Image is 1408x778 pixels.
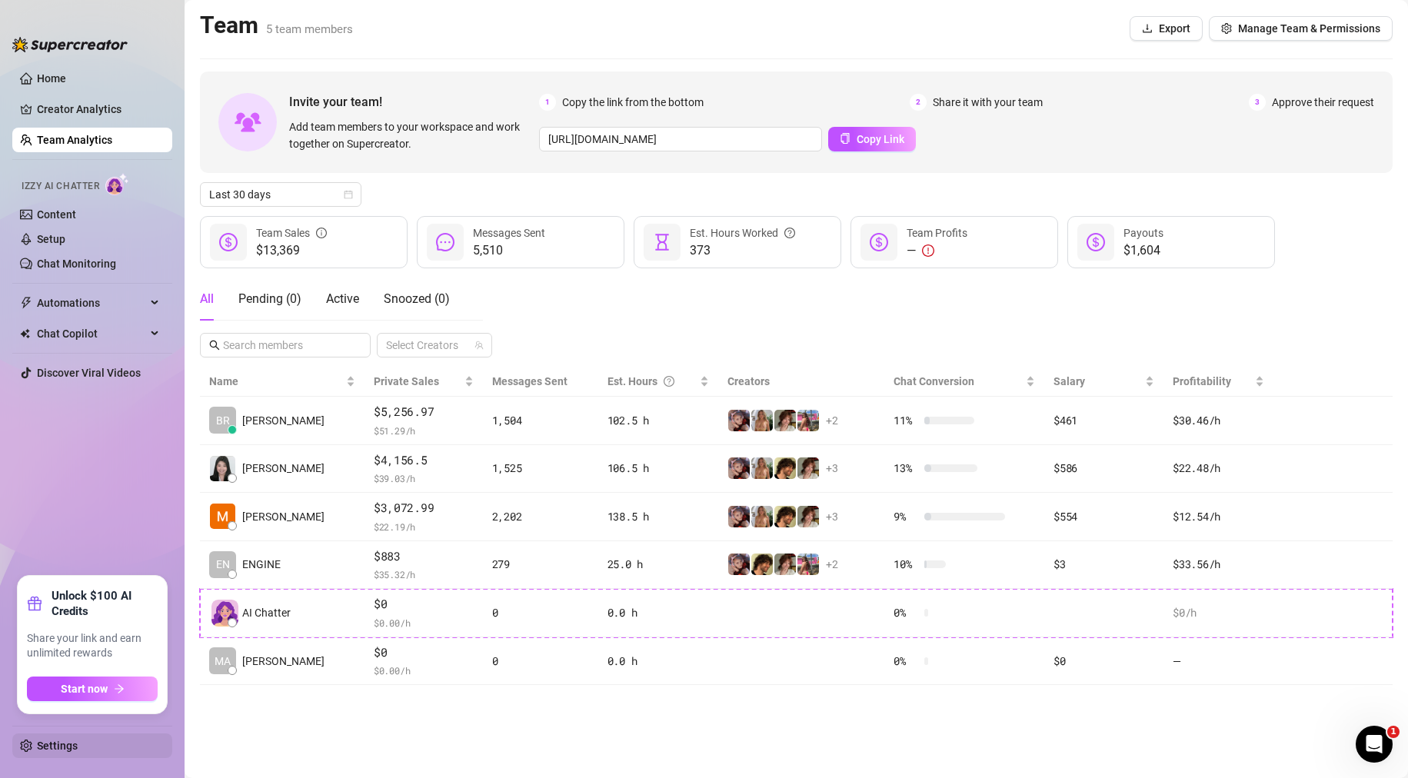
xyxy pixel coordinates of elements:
div: Est. Hours [607,373,697,390]
div: 1,525 [492,460,589,477]
div: $0 /h [1173,604,1264,621]
div: 138.5 h [607,508,709,525]
span: message [436,233,454,251]
span: Add team members to your workspace and work together on Supercreator. [289,118,533,152]
div: 0.0 h [607,653,709,670]
span: 5 team members [266,22,353,36]
img: Johaina Therese… [210,456,235,481]
div: Team Sales [256,224,327,241]
span: calendar [344,190,353,199]
span: download [1142,23,1153,34]
span: 3 [1249,94,1266,111]
div: 2,202 [492,508,589,525]
span: $ 22.19 /h [374,519,474,534]
span: Copy Link [857,133,904,145]
span: gift [27,596,42,611]
th: Creators [718,367,884,397]
button: Start nowarrow-right [27,677,158,701]
span: $ 0.00 /h [374,663,474,678]
button: Copy Link [828,127,916,151]
span: 373 [690,241,795,260]
strong: Unlock $100 AI Credits [52,588,158,619]
div: $30.46 /h [1173,412,1264,429]
a: Creator Analytics [37,97,160,121]
img: Chat Copilot [20,328,30,339]
span: Salary [1054,375,1085,387]
span: [PERSON_NAME] [242,460,325,477]
img: Pam🤍 [751,410,773,431]
span: Team Profits [907,227,967,239]
span: $0 [374,643,474,662]
img: Mila Engine [210,504,235,529]
img: AI Chatter [105,173,129,195]
span: MA [215,653,231,670]
span: dollar-circle [1087,233,1105,251]
span: 10 % [894,556,918,573]
span: dollar-circle [870,233,888,251]
div: All [200,290,214,308]
span: 5,510 [473,241,545,260]
a: Home [37,72,66,85]
div: — [907,241,967,260]
div: $554 [1054,508,1154,525]
span: $ 51.29 /h [374,423,474,438]
th: Name [200,367,364,397]
span: dollar-circle [219,233,238,251]
span: $4,156.5 [374,451,474,470]
span: Export [1159,22,1190,35]
span: Start now [61,683,108,695]
span: 13 % [894,460,918,477]
span: exclamation-circle [922,244,934,257]
span: [PERSON_NAME] [242,412,325,429]
img: Ruby [774,554,796,575]
div: 25.0 h [607,556,709,573]
a: Team Analytics [37,134,112,146]
span: Invite your team! [289,92,539,111]
div: 0.0 h [607,604,709,621]
span: Private Sales [374,375,439,387]
span: + 3 [826,508,838,525]
span: [PERSON_NAME] [242,653,325,670]
a: Discover Viral Videos [37,367,141,379]
div: 106.5 h [607,460,709,477]
span: ENGINE [242,556,281,573]
span: Snoozed ( 0 ) [384,291,450,306]
span: team [474,341,484,350]
div: $586 [1054,460,1154,477]
span: 2 [910,94,927,111]
span: $1,604 [1123,241,1163,260]
img: Gloom [728,410,750,431]
div: 0 [492,604,589,621]
span: question-circle [664,373,674,390]
div: Pending ( 0 ) [238,290,301,308]
span: info-circle [316,224,327,241]
span: Share it with your team [933,94,1043,111]
img: logo-BBDzfeDw.svg [12,37,128,52]
td: — [1163,637,1273,686]
img: Pam🤍 [751,506,773,527]
div: $461 [1054,412,1154,429]
div: $22.48 /h [1173,460,1264,477]
span: $3,072.99 [374,499,474,517]
span: Active [326,291,359,306]
img: izzy-ai-chatter-avatar-DDCN_rTZ.svg [211,600,238,627]
span: Name [209,373,343,390]
span: Approve their request [1272,94,1374,111]
span: Last 30 days [209,183,352,206]
button: Manage Team & Permissions [1209,16,1393,41]
span: copy [840,133,850,144]
span: Messages Sent [492,375,568,387]
div: 279 [492,556,589,573]
span: arrow-right [114,683,125,694]
span: Chat Conversion [894,375,974,387]
a: Content [37,208,76,221]
iframe: Intercom live chat [1356,726,1393,763]
img: Ruby [774,410,796,431]
div: Est. Hours Worked [690,224,795,241]
img: Pam🤍 [751,457,773,479]
img: Asmrboyfriend [774,506,796,527]
span: 11 % [894,412,918,429]
span: AI Chatter [242,604,291,621]
a: Chat Monitoring [37,258,116,270]
a: Settings [37,740,78,752]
